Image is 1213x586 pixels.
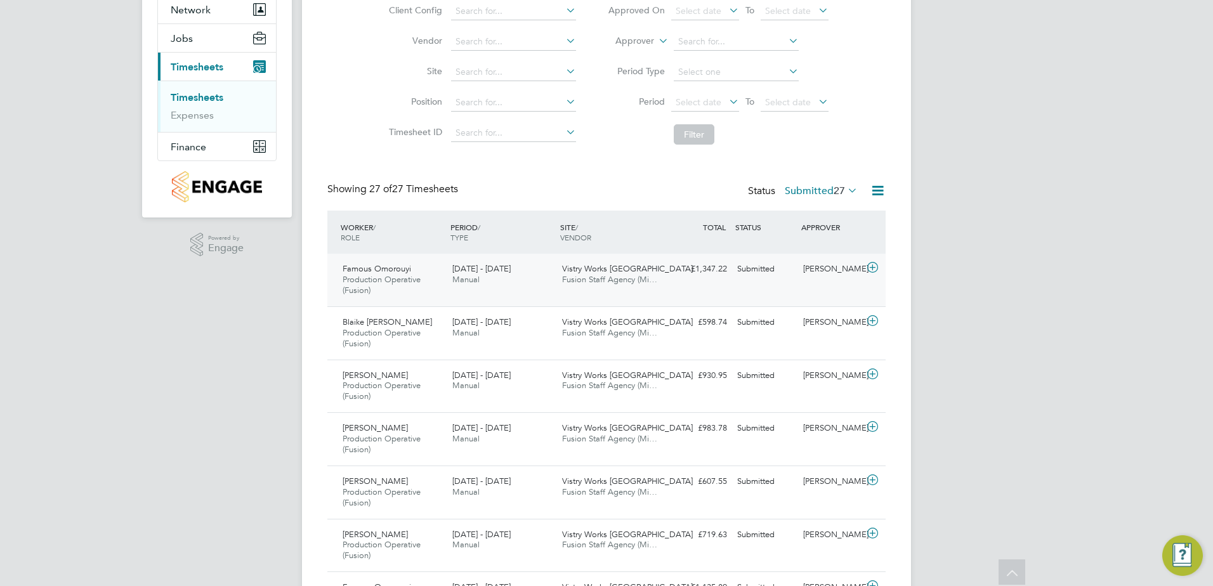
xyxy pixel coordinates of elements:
span: / [575,222,578,232]
span: To [742,2,758,18]
div: [PERSON_NAME] [798,365,864,386]
label: Period [608,96,665,107]
button: Timesheets [158,53,276,81]
div: PERIOD [447,216,557,249]
span: Jobs [171,32,193,44]
a: Expenses [171,109,214,121]
label: Vendor [385,35,442,46]
input: Search for... [451,63,576,81]
input: Search for... [451,124,576,142]
div: Showing [327,183,461,196]
span: [DATE] - [DATE] [452,422,511,433]
span: Production Operative (Fusion) [343,433,421,455]
span: [PERSON_NAME] [343,529,408,540]
div: Submitted [732,524,798,545]
button: Finance [158,133,276,160]
span: Manual [452,327,480,338]
span: [PERSON_NAME] [343,422,408,433]
span: Fusion Staff Agency (Mi… [562,380,657,391]
span: Select date [676,5,721,16]
span: Famous Omorouyi [343,263,411,274]
span: Vistry Works [GEOGRAPHIC_DATA] [562,476,693,486]
span: Select date [765,96,811,108]
span: Production Operative (Fusion) [343,486,421,508]
span: TOTAL [703,222,726,232]
div: Submitted [732,365,798,386]
span: / [373,222,376,232]
div: £983.78 [666,418,732,439]
button: Filter [674,124,714,145]
button: Engage Resource Center [1162,535,1203,576]
label: Approver [597,35,654,48]
div: STATUS [732,216,798,238]
span: Fusion Staff Agency (Mi… [562,327,657,338]
span: Finance [171,141,206,153]
span: Powered by [208,233,244,244]
label: Client Config [385,4,442,16]
input: Search for... [451,33,576,51]
span: TYPE [450,232,468,242]
div: Submitted [732,471,798,492]
label: Submitted [785,185,858,197]
span: 27 Timesheets [369,183,458,195]
span: Select date [676,96,721,108]
span: Engage [208,243,244,254]
span: Timesheets [171,61,223,73]
label: Site [385,65,442,77]
span: Fusion Staff Agency (Mi… [562,274,657,285]
span: Manual [452,433,480,444]
div: Submitted [732,312,798,333]
div: £607.55 [666,471,732,492]
a: Go to home page [157,171,277,202]
span: 27 of [369,183,392,195]
input: Search for... [674,33,799,51]
span: Manual [452,486,480,497]
span: [DATE] - [DATE] [452,529,511,540]
div: Status [748,183,860,200]
span: Production Operative (Fusion) [343,327,421,349]
div: £930.95 [666,365,732,386]
span: Network [171,4,211,16]
div: [PERSON_NAME] [798,471,864,492]
div: WORKER [338,216,447,249]
span: Fusion Staff Agency (Mi… [562,486,657,497]
button: Jobs [158,24,276,52]
div: SITE [557,216,667,249]
span: Production Operative (Fusion) [343,274,421,296]
span: Select date [765,5,811,16]
div: Timesheets [158,81,276,132]
span: Vistry Works [GEOGRAPHIC_DATA] [562,263,693,274]
div: Submitted [732,259,798,280]
span: Production Operative (Fusion) [343,380,421,401]
span: / [478,222,480,232]
span: 27 [834,185,845,197]
span: ROLE [341,232,360,242]
input: Search for... [451,3,576,20]
div: [PERSON_NAME] [798,312,864,333]
img: countryside-properties-logo-retina.png [172,171,261,202]
span: Fusion Staff Agency (Mi… [562,433,657,444]
div: £719.63 [666,524,732,545]
span: [PERSON_NAME] [343,476,408,486]
div: [PERSON_NAME] [798,524,864,545]
span: Vistry Works [GEOGRAPHIC_DATA] [562,316,693,327]
span: VENDOR [560,232,591,242]
span: To [742,93,758,110]
span: Vistry Works [GEOGRAPHIC_DATA] [562,370,693,381]
label: Period Type [608,65,665,77]
span: Vistry Works [GEOGRAPHIC_DATA] [562,529,693,540]
span: Manual [452,380,480,391]
span: Vistry Works [GEOGRAPHIC_DATA] [562,422,693,433]
label: Position [385,96,442,107]
span: [DATE] - [DATE] [452,263,511,274]
span: Manual [452,274,480,285]
div: Submitted [732,418,798,439]
div: APPROVER [798,216,864,238]
input: Select one [674,63,799,81]
span: Production Operative (Fusion) [343,539,421,561]
a: Timesheets [171,91,223,103]
label: Approved On [608,4,665,16]
span: [DATE] - [DATE] [452,316,511,327]
div: £598.74 [666,312,732,333]
a: Powered byEngage [190,233,244,257]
